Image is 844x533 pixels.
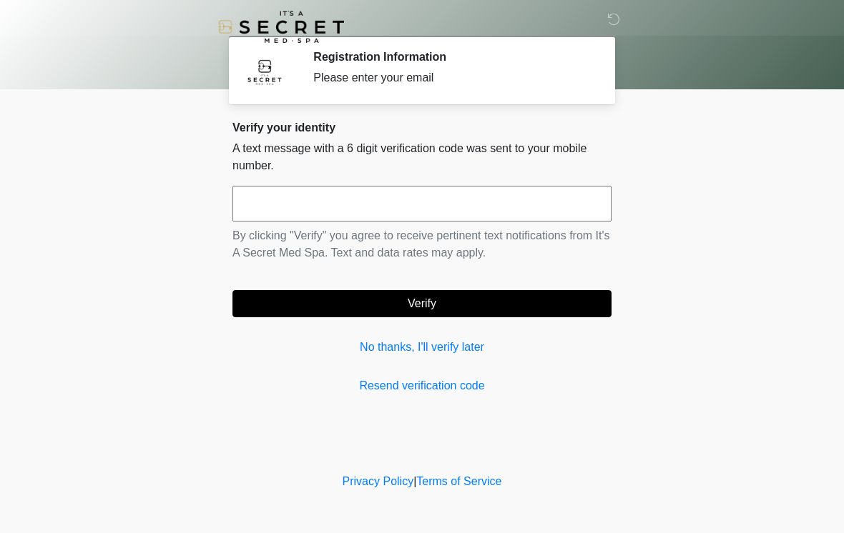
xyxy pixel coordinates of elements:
h2: Registration Information [313,50,590,64]
div: Please enter your email [313,69,590,86]
button: Verify [232,290,612,317]
p: By clicking "Verify" you agree to receive pertinent text notifications from It's A Secret Med Spa... [232,227,612,261]
a: Resend verification code [232,377,612,394]
a: No thanks, I'll verify later [232,339,612,356]
img: It's A Secret Med Spa Logo [218,11,344,43]
a: | [413,475,416,487]
h2: Verify your identity [232,121,612,134]
img: Agent Avatar [243,50,286,93]
a: Terms of Service [416,475,501,487]
a: Privacy Policy [343,475,414,487]
p: A text message with a 6 digit verification code was sent to your mobile number. [232,140,612,174]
